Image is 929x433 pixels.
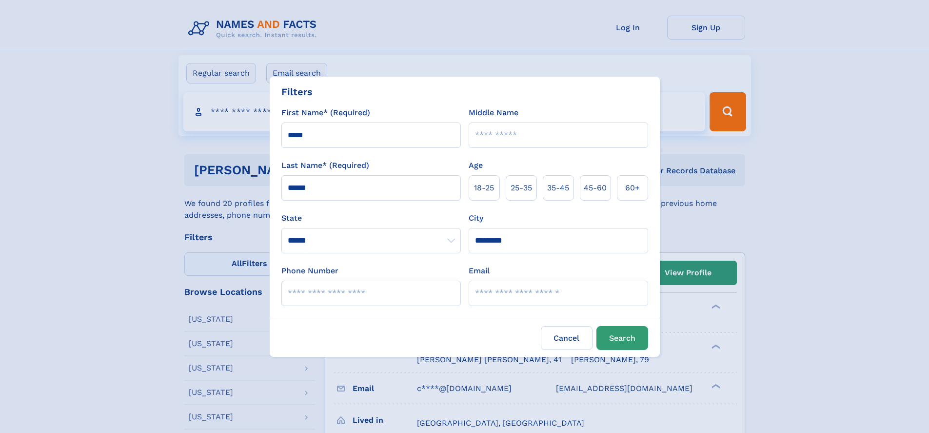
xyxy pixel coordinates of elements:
span: 25‑35 [511,182,532,194]
span: 18‑25 [474,182,494,194]
span: 60+ [625,182,640,194]
label: City [469,212,483,224]
label: Age [469,160,483,171]
label: Last Name* (Required) [281,160,369,171]
label: Middle Name [469,107,518,119]
span: 35‑45 [547,182,569,194]
label: First Name* (Required) [281,107,370,119]
label: Phone Number [281,265,338,277]
label: Cancel [541,326,593,350]
button: Search [596,326,648,350]
span: 45‑60 [584,182,607,194]
label: Email [469,265,490,277]
div: Filters [281,84,313,99]
label: State [281,212,461,224]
